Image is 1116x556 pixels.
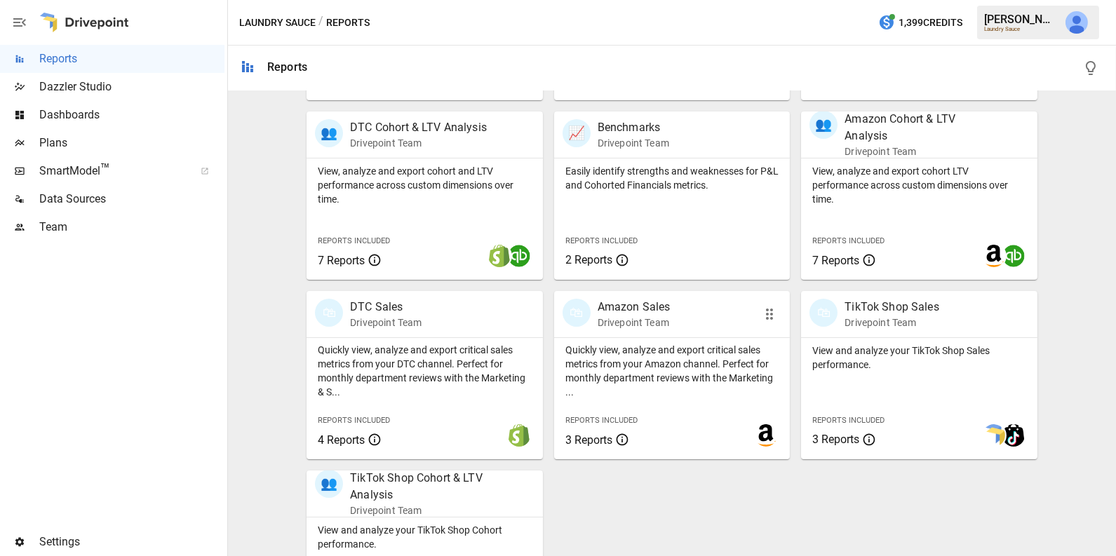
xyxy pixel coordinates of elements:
[984,26,1057,32] div: Laundry Sauce
[845,144,992,158] p: Drivepoint Team
[350,470,497,503] p: TikTok Shop Cohort & LTV Analysis
[565,343,779,399] p: Quickly view, analyze and export critical sales metrics from your Amazon channel. Perfect for mon...
[812,433,859,446] span: 3 Reports
[318,416,390,425] span: Reports Included
[350,299,422,316] p: DTC Sales
[350,119,487,136] p: DTC Cohort & LTV Analysis
[563,119,591,147] div: 📈
[39,163,185,179] span: SmartModel
[984,13,1057,26] div: [PERSON_NAME]
[39,219,224,236] span: Team
[812,164,1026,206] p: View, analyze and export cohort LTV performance across custom dimensions over time.
[873,10,968,36] button: 1,399Credits
[350,136,487,150] p: Drivepoint Team
[565,164,779,192] p: Easily identify strengths and weaknesses for P&L and Cohorted Financials metrics.
[812,416,885,425] span: Reports Included
[755,424,777,447] img: amazon
[39,79,224,95] span: Dazzler Studio
[845,299,939,316] p: TikTok Shop Sales
[508,245,530,267] img: quickbooks
[350,503,497,517] p: Drivepoint Team
[318,343,532,399] p: Quickly view, analyze and export critical sales metrics from your DTC channel. Perfect for monthl...
[598,136,669,150] p: Drivepoint Team
[318,14,323,32] div: /
[845,316,939,330] p: Drivepoint Team
[39,107,224,123] span: Dashboards
[563,299,591,327] div: 🛍
[983,245,1005,267] img: amazon
[315,470,343,498] div: 👥
[565,433,612,447] span: 3 Reports
[1057,3,1096,42] button: Julie Wilton
[1002,424,1025,447] img: tiktok
[565,236,638,245] span: Reports Included
[318,254,365,267] span: 7 Reports
[1002,245,1025,267] img: quickbooks
[812,344,1026,372] p: View and analyze your TikTok Shop Sales performance.
[239,14,316,32] button: Laundry Sauce
[809,299,838,327] div: 🛍
[899,14,962,32] span: 1,399 Credits
[565,416,638,425] span: Reports Included
[598,316,671,330] p: Drivepoint Team
[39,191,224,208] span: Data Sources
[812,254,859,267] span: 7 Reports
[565,253,612,266] span: 2 Reports
[318,164,532,206] p: View, analyze and export cohort and LTV performance across custom dimensions over time.
[983,424,1005,447] img: smart model
[598,119,669,136] p: Benchmarks
[100,161,110,178] span: ™
[315,299,343,327] div: 🛍
[315,119,343,147] div: 👥
[350,316,422,330] p: Drivepoint Team
[318,523,532,551] p: View and analyze your TikTok Shop Cohort performance.
[318,433,365,447] span: 4 Reports
[809,111,838,139] div: 👥
[267,60,307,74] div: Reports
[812,236,885,245] span: Reports Included
[845,111,992,144] p: Amazon Cohort & LTV Analysis
[39,135,224,151] span: Plans
[39,50,224,67] span: Reports
[488,245,511,267] img: shopify
[318,236,390,245] span: Reports Included
[1065,11,1088,34] img: Julie Wilton
[39,534,224,550] span: Settings
[508,424,530,447] img: shopify
[598,299,671,316] p: Amazon Sales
